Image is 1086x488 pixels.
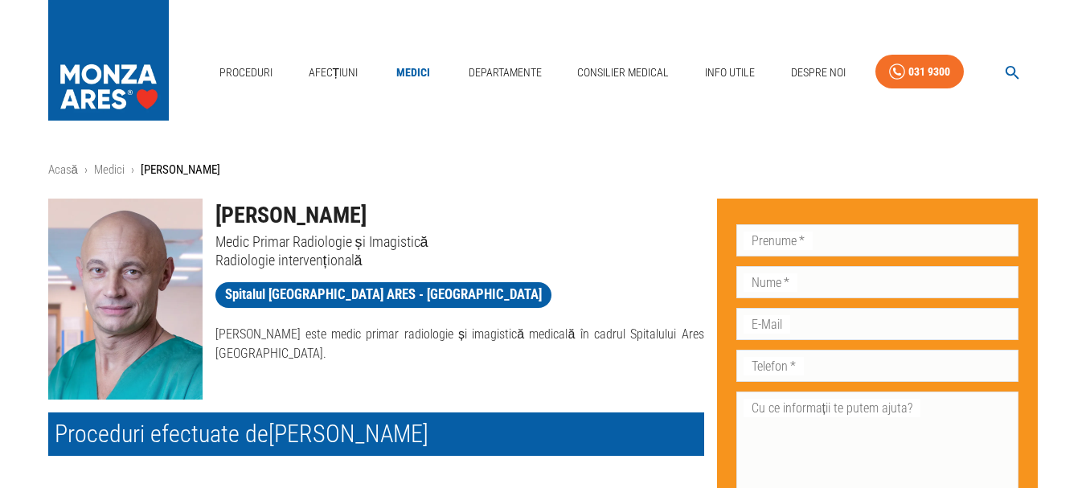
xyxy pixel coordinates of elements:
li: › [84,161,88,179]
div: 031 9300 [908,62,950,82]
a: 031 9300 [875,55,964,89]
a: Proceduri [213,56,279,89]
nav: breadcrumb [48,161,1039,179]
a: Info Utile [699,56,761,89]
h1: [PERSON_NAME] [215,199,704,232]
a: Departamente [462,56,548,89]
img: Dr. Lucian Mărginean [48,199,203,400]
a: Medici [94,162,125,177]
h2: Proceduri efectuate de [PERSON_NAME] [48,412,704,456]
a: Acasă [48,162,78,177]
a: Spitalul [GEOGRAPHIC_DATA] ARES - [GEOGRAPHIC_DATA] [215,282,551,308]
p: Radiologie intervențională [215,251,704,269]
a: Afecțiuni [302,56,365,89]
a: Consilier Medical [571,56,675,89]
p: [PERSON_NAME] este medic primar radiologie și imagistică medicală în cadrul Spitalului Ares [GEOG... [215,325,704,363]
p: [PERSON_NAME] [141,161,220,179]
a: Medici [387,56,439,89]
span: Spitalul [GEOGRAPHIC_DATA] ARES - [GEOGRAPHIC_DATA] [215,285,551,305]
p: Medic Primar Radiologie și Imagistică [215,232,704,251]
a: Despre Noi [785,56,852,89]
li: › [131,161,134,179]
